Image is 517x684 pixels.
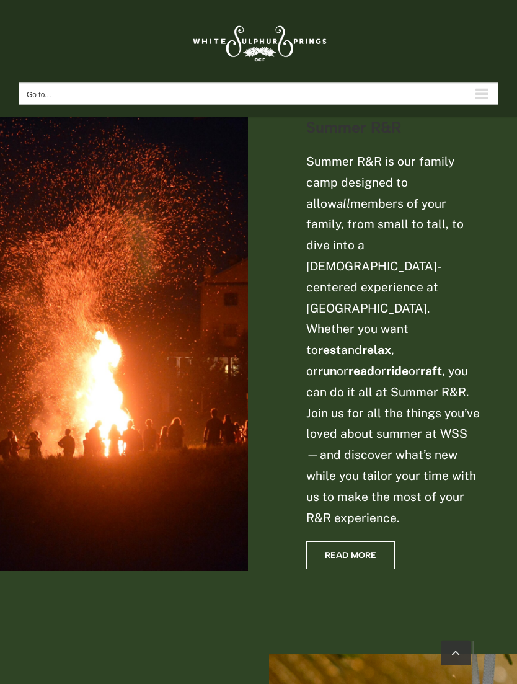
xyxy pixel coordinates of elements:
span: Read More [325,551,376,561]
nav: Main Menu Mobile Sticky [19,83,498,105]
em: all [337,197,350,211]
a: Read More [306,542,395,570]
strong: run [318,365,337,378]
p: Summer R&R is our family camp designed to allow members of your family, from small to tall, to di... [306,152,480,530]
button: Go to... [19,83,498,105]
h3: Summer R&R [306,120,480,136]
strong: ride [386,365,409,378]
strong: rest [318,344,341,357]
strong: relax [362,344,391,357]
strong: raft [420,365,442,378]
img: White Sulphur Springs Logo [187,12,330,71]
span: Go to... [27,91,51,99]
strong: read [348,365,374,378]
